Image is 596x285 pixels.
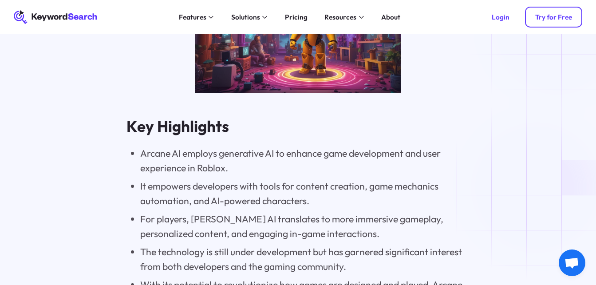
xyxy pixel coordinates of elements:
[140,212,470,241] li: For players, [PERSON_NAME] AI translates to more immersive gameplay, personalized content, and en...
[535,13,572,21] div: Try for Free
[559,249,585,276] a: Open chat
[140,245,470,274] li: The technology is still under development but has garnered significant interest from both develop...
[280,10,312,24] a: Pricing
[126,117,470,135] h2: Key Highlights
[140,146,470,175] li: Arcane AI employs generative AI to enhance game development and user experience in Roblox.
[179,12,206,22] div: Features
[492,13,509,21] div: Login
[525,7,582,27] a: Try for Free
[482,7,520,27] a: Login
[285,12,308,22] div: Pricing
[231,12,260,22] div: Solutions
[376,10,406,24] a: About
[381,12,400,22] div: About
[140,179,470,208] li: It empowers developers with tools for content creation, game mechanics automation, and AI-powered...
[324,12,356,22] div: Resources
